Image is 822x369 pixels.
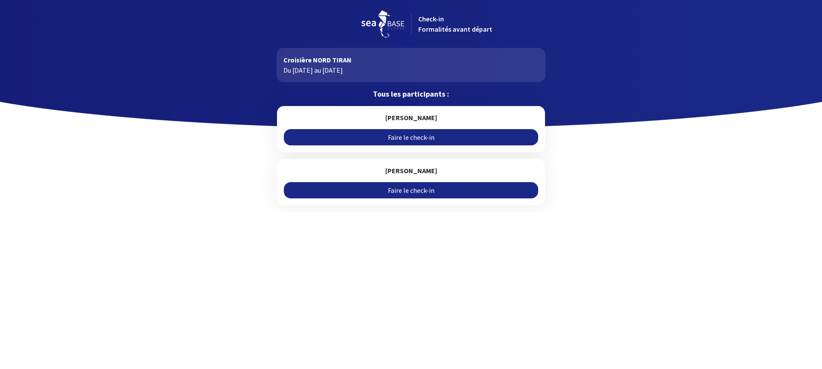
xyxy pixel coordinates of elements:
[361,10,404,38] img: logo_seabase.svg
[277,89,545,99] p: Tous les participants :
[284,113,538,122] h5: [PERSON_NAME]
[418,15,492,33] span: Check-in Formalités avant départ
[283,65,538,75] p: Du [DATE] au [DATE]
[284,129,538,145] a: Faire le check-in
[283,55,538,65] p: Croisière NORD TIRAN
[284,166,538,175] h5: [PERSON_NAME]
[284,182,538,198] a: Faire le check-in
